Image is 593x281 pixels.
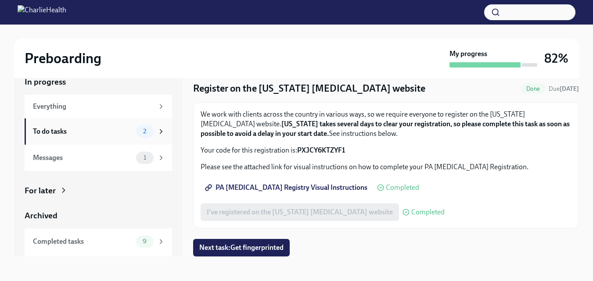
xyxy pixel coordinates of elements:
[201,146,571,155] p: Your code for this registration is:
[199,243,284,252] span: Next task : Get fingerprinted
[25,185,56,196] div: For later
[449,49,487,59] strong: My progress
[25,95,172,118] a: Everything
[201,110,571,139] p: We work with clients across the country in various ways, so we require everyone to register on th...
[207,183,367,192] span: PA [MEDICAL_DATA] Registry Visual Instructions
[25,76,172,88] a: In progress
[25,145,172,171] a: Messages1
[201,162,571,172] p: Please see the attached link for visual instructions on how to complete your PA [MEDICAL_DATA] Re...
[411,209,445,216] span: Completed
[18,5,66,19] img: CharlieHealth
[521,85,545,92] span: Done
[544,50,568,66] h3: 82%
[138,154,151,161] span: 1
[137,238,152,245] span: 9
[193,239,290,256] button: Next task:Get fingerprinted
[33,237,133,246] div: Completed tasks
[193,82,425,95] h4: Register on the [US_STATE] [MEDICAL_DATA] website
[201,120,570,138] strong: [US_STATE] takes several days to clear your registration, so please complete this task as soon as...
[25,118,172,145] a: To do tasks2
[201,179,374,196] a: PA [MEDICAL_DATA] Registry Visual Instructions
[25,228,172,255] a: Completed tasks9
[549,85,579,93] span: August 31st, 2025 07:00
[297,146,345,154] strong: PXJCY6KTZYF1
[386,184,419,191] span: Completed
[33,102,154,111] div: Everything
[138,128,151,135] span: 2
[33,127,133,136] div: To do tasks
[25,210,172,221] a: Archived
[25,185,172,196] a: For later
[549,85,579,92] span: Due
[25,50,101,67] h2: Preboarding
[560,85,579,92] strong: [DATE]
[33,153,133,163] div: Messages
